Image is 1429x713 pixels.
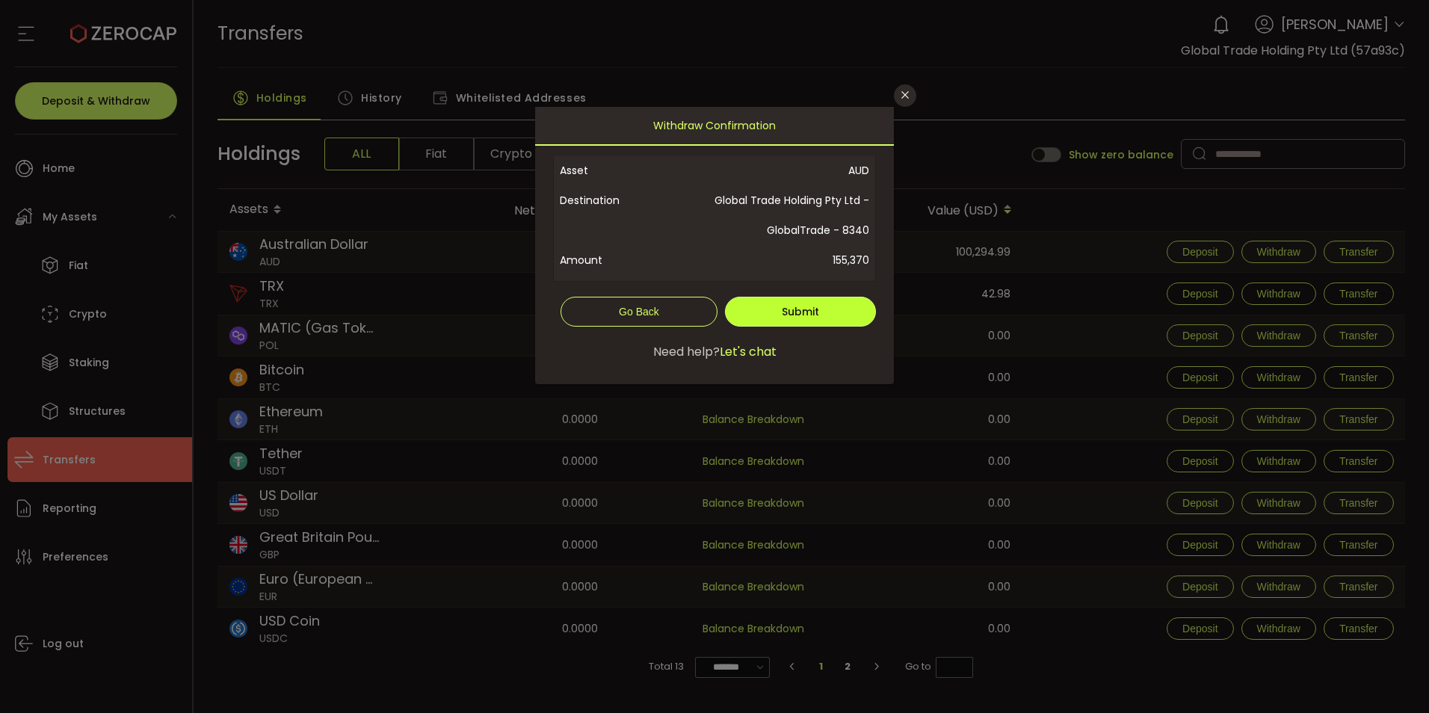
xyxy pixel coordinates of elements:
[655,245,869,275] span: 155,370
[653,107,776,144] span: Withdraw Confirmation
[619,306,659,318] span: Go Back
[725,297,876,327] button: Submit
[655,155,869,185] span: AUD
[894,84,916,107] button: Close
[655,185,869,245] span: Global Trade Holding Pty Ltd - GlobalTrade - 8340
[535,107,894,384] div: dialog
[1354,641,1429,713] iframe: Chat Widget
[653,343,720,361] span: Need help?
[782,304,819,319] span: Submit
[720,343,777,361] span: Let's chat
[560,245,655,275] span: Amount
[560,155,655,185] span: Asset
[561,297,717,327] button: Go Back
[560,185,655,245] span: Destination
